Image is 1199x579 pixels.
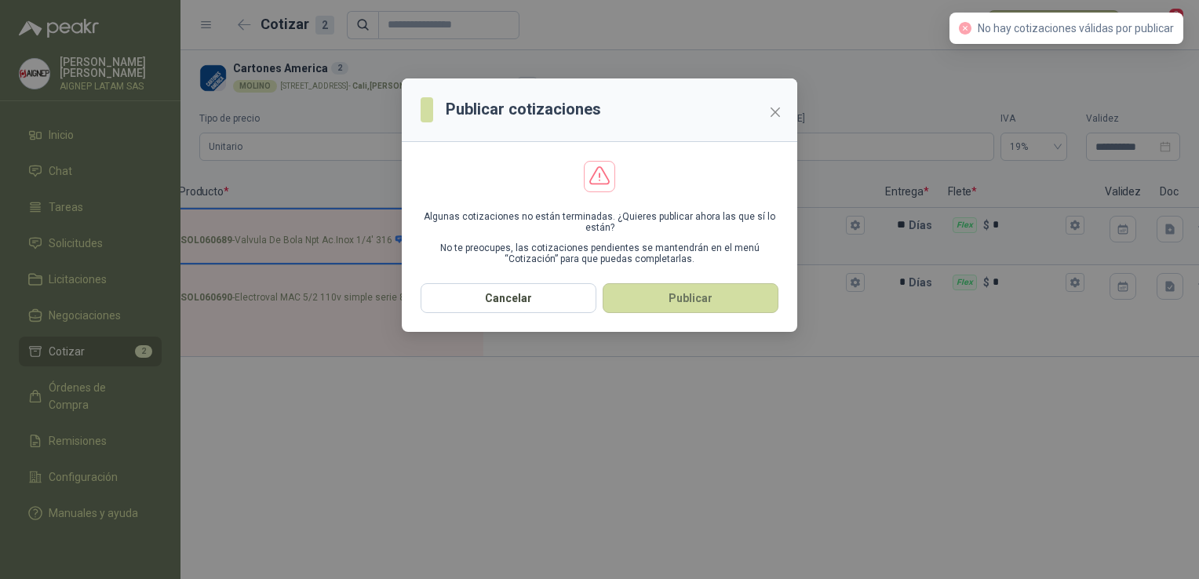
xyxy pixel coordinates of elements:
[421,211,778,233] p: Algunas cotizaciones no están terminadas. ¿Quieres publicar ahora las que sí lo están?
[603,283,778,313] button: Publicar
[763,100,788,125] button: Close
[446,97,601,122] h3: Publicar cotizaciones
[421,283,596,313] button: Cancelar
[769,106,782,118] span: close
[421,242,778,264] p: No te preocupes, las cotizaciones pendientes se mantendrán en el menú “Cotización” para que pueda...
